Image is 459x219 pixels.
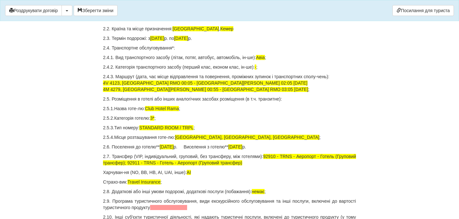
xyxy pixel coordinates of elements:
[103,144,356,150] p: 2.6. Поселення до готелю** р. Виселення з готелю** р.
[103,45,356,51] p: 2.4. Транспортне обслуговування*:
[139,125,194,130] span: STANDARD ROOM / TRPL
[103,169,356,176] p: Харчуван-ня (NO, BB, HB, AI, UAI, інше):
[103,134,356,140] p: 2.5.4.Місце розташування готе-лю: ;
[175,135,319,140] span: [GEOGRAPHIC_DATA], [GEOGRAPHIC_DATA], [GEOGRAPHIC_DATA]
[150,36,164,41] span: [DATE]
[103,64,356,70] p: 2.4.2. Категорія транспортного засобу (перший клас, економ клас, ін-ше): ;
[103,105,356,112] p: 2.5.1.Назва готе-лю: ;
[127,179,161,185] span: Travel Insurance
[255,64,256,70] span: -
[172,26,219,31] span: [GEOGRAPHIC_DATA]
[252,189,265,194] span: немає
[103,26,356,32] p: 2.2. Країна та місце призначення: ,
[145,106,179,111] span: Club Hotel Rama
[103,125,356,131] p: 2.5.3.Тип номеру: ;
[256,55,265,60] span: Авіа
[392,5,454,16] a: Посилання для туриста
[103,73,356,93] p: 2.4.3. Маршрут (дата, час місце відправлення та повернення, проміжних зупинок і транспортних спол...
[103,198,356,211] p: 2.9. Програма туристичного обслуговування, види екскурсійного обслуговування та інші послуги, вкл...
[74,5,118,16] button: Зберегти зміни
[220,26,233,31] span: Кемер
[103,96,356,102] p: 2.5. Розміщення в готелі або інших аналогічних засобах розміщення (в т.ч. транзитне):
[187,170,191,175] span: AI
[174,36,188,41] span: [DATE]
[5,5,62,16] button: Роздрукувати договір
[103,115,356,121] p: 2.5.2.Категорія готелю: ;
[103,153,356,166] p: 2.7. Трансфер (VIP, індивідуальний, груповий, без трансферу, між готелями):
[103,35,356,42] p: 2.3. Термін подорожі: з р. по р.
[160,144,174,149] span: [DATE]
[103,54,356,61] p: 2.4.1. Вид транспортного засобу (літак, потяг, автобус, автомобіль, ін-ше): ;
[103,80,308,92] span: 4V 4123, [GEOGRAPHIC_DATA] RMO 00:05 - [GEOGRAPHIC_DATA][PERSON_NAME] 02:05 [DATE] 4M 4279, [GEOG...
[103,188,356,195] p: 2.8. Додаткові або інші умови подорожі, додаткові послуги (побажання): ;
[103,179,356,185] p: Страхо-вик: ;
[228,144,242,149] span: [DATE]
